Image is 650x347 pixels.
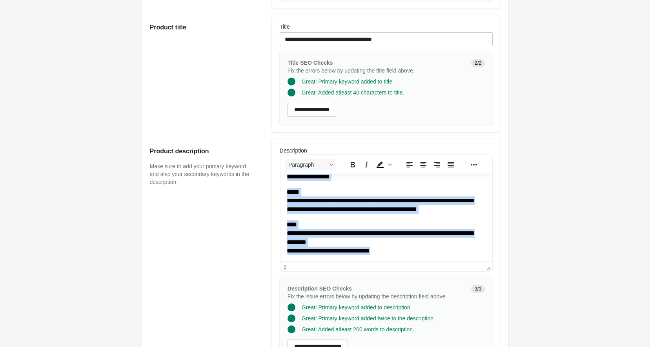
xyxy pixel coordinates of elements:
[150,162,256,186] p: Make sure to add your primary keyword, and also your secondary keywords in the description.
[444,159,457,170] button: Justify
[288,162,327,168] span: Paragraph
[471,285,484,293] span: 3/3
[288,292,465,300] p: Fix the issue errors below by updating the description field above.
[360,159,373,170] button: Italic
[417,159,430,170] button: Align center
[150,147,256,156] h2: Product description
[288,60,333,66] span: Title SEO Checks
[284,263,287,270] div: p
[302,326,414,332] span: Great! Added atleast 200 words to description.
[280,23,290,31] label: Title
[467,159,481,170] button: Reveal or hide additional toolbar items
[403,159,416,170] button: Align left
[288,67,465,74] p: Fix the errors below by updating the title field above.
[346,159,359,170] button: Bold
[150,23,256,32] h2: Product title
[288,285,352,292] span: Description SEO Checks
[471,59,484,67] span: 2/2
[302,78,394,85] span: Great! Primary keyword added to title.
[302,315,435,322] span: Great! Primary keyword added twice to the description.
[373,159,393,170] div: Background color
[430,159,444,170] button: Align right
[302,89,404,96] span: Great! Added atleast 40 characters to title.
[285,159,336,170] button: Blocks
[302,304,412,311] span: Great! Primary keyword added to description.
[484,262,492,271] div: Press the Up and Down arrow keys to resize the editor.
[280,174,492,262] iframe: Rich Text Area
